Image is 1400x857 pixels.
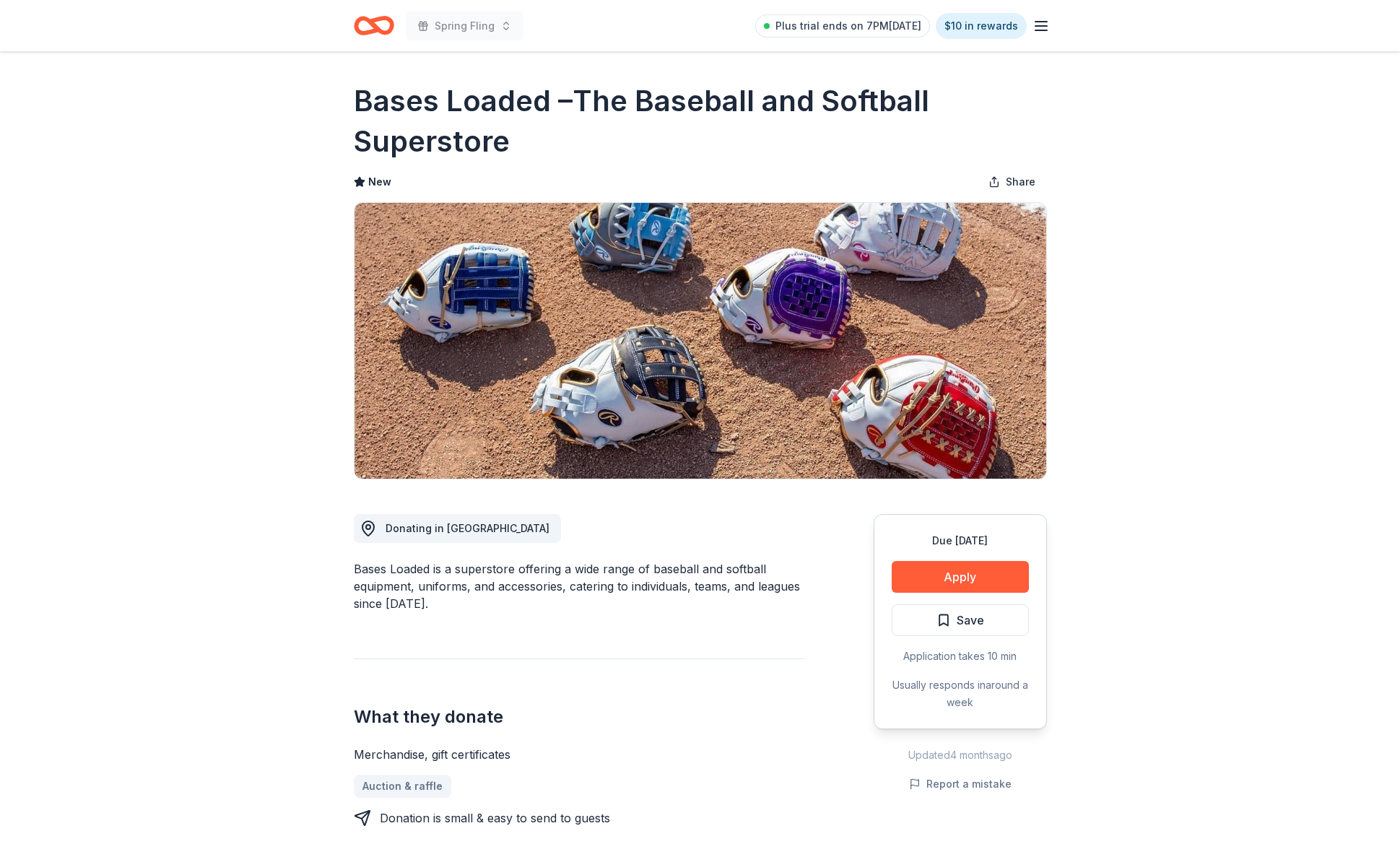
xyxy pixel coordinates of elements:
[775,17,921,35] span: Plus trial ends on 7PM[DATE]
[892,677,1029,711] div: Usually responds in around a week
[977,168,1047,196] button: Share
[386,522,549,534] span: Donating in [GEOGRAPHIC_DATA]
[354,775,451,798] a: Auction & raffle
[909,775,1012,793] button: Report a mistake
[892,648,1029,665] div: Application takes 10 min
[755,14,930,38] a: Plus trial ends on 7PM[DATE]
[892,561,1029,593] button: Apply
[354,560,804,612] div: Bases Loaded is a superstore offering a wide range of baseball and softball equipment, uniforms, ...
[368,173,391,191] span: New
[1006,173,1035,191] span: Share
[354,81,1047,162] h1: Bases Loaded –The Baseball and Softball Superstore
[936,13,1027,39] a: $10 in rewards
[892,604,1029,636] button: Save
[406,12,523,40] button: Spring Fling
[354,746,804,763] div: Merchandise, gift certificates
[957,611,984,630] span: Save
[355,203,1046,479] img: Image for Bases Loaded –The Baseball and Softball Superstore
[874,747,1047,764] div: Updated 4 months ago
[354,9,394,43] a: Home
[435,17,495,35] span: Spring Fling
[354,705,804,728] h2: What they donate
[892,532,1029,549] div: Due [DATE]
[380,809,610,827] div: Donation is small & easy to send to guests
